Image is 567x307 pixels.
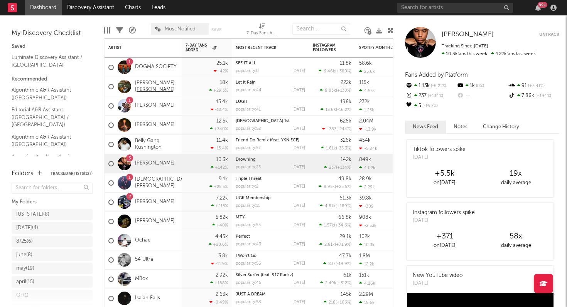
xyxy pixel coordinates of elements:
div: ( ) [324,165,351,170]
div: +188 % [210,280,228,285]
a: 8/25(6) [12,236,93,247]
div: 29.1k [339,234,351,239]
span: Most Notified [165,27,196,32]
div: 2.29M [359,292,373,297]
span: +3.41 % [527,84,545,88]
div: 61.3k [339,196,351,201]
div: 2.92k [216,273,228,278]
div: +340 % [210,126,228,131]
div: 4.02k [359,165,375,170]
div: ( ) [322,126,351,131]
div: Edit Columns [104,19,110,42]
div: [DATE] [292,107,305,112]
a: [DEMOGRAPHIC_DATA] 1st [236,119,290,123]
div: -309 [359,204,374,209]
div: +5.5k [409,169,480,178]
a: UGK Membership [236,196,271,200]
button: Tracked Artists(127) [51,172,93,176]
a: Let It Rain [236,81,256,85]
div: popularity: 0 [236,69,259,73]
div: My Folders [12,198,93,207]
div: popularity: 58 [236,300,261,304]
div: 626k [340,119,351,124]
span: -16.2 % [337,108,350,112]
div: I Won't Go [236,254,305,258]
div: popularity: 56 [236,262,261,266]
div: 12.5k [216,119,228,124]
div: 5 [405,101,456,111]
div: popularity: 2 [236,185,258,189]
div: 142k [341,157,351,162]
span: -19.9 % [337,262,350,266]
div: popularity: 41 [236,107,261,112]
div: Recommended [12,75,93,84]
div: 7.22k [216,196,228,201]
div: popularity: 43 [236,242,261,247]
div: daily average [480,178,552,188]
span: 218 [329,300,336,305]
div: 61k [343,273,351,278]
div: +371 [409,232,480,241]
div: Friend Do Remix (feat. YKNIECE) [236,138,305,143]
a: Drowning [236,158,256,162]
div: [DATE] [413,280,463,287]
div: Filters [116,19,123,42]
div: MTY [236,215,305,220]
div: ( ) [323,261,351,266]
div: 1k [456,81,508,91]
div: Saved [12,42,93,51]
span: +134 % [427,94,443,98]
a: MTY [236,215,245,220]
button: Save [211,28,221,32]
div: +25.5 % [209,184,228,189]
div: QF ( 1 ) [16,291,29,300]
div: [DATE] [292,146,305,150]
div: -15.4 % [211,146,228,151]
div: 99 + [538,2,547,8]
div: 47.7k [339,253,351,258]
div: New YouTube video [413,272,463,280]
span: +194 % [534,94,551,98]
div: 454k [359,138,371,143]
div: Instagram Followers [313,43,340,52]
div: UGK Membership [236,196,305,200]
div: A&R Pipeline [129,19,136,42]
div: 10.3k [359,242,375,247]
div: 91 [508,81,559,91]
div: ( ) [319,242,351,247]
div: 18k [220,80,228,85]
input: Search... [292,23,350,35]
div: 115k [359,80,369,85]
span: 2.49k [325,281,336,285]
div: 25.6k [359,69,375,74]
div: [DATE] [292,127,305,131]
span: 7-Day Fans Added [186,43,210,52]
span: 1.61k [326,146,336,151]
a: Luminate Discovery Assistant / [GEOGRAPHIC_DATA] [12,53,85,69]
div: Instagram followers spike [413,209,475,217]
div: 8/25 ( 6 ) [16,237,33,246]
div: -42 % [214,69,228,74]
div: -13.9k [359,127,376,132]
span: +34.6 % [335,223,350,228]
a: SEE IT ALL [236,61,256,65]
a: [PERSON_NAME] [135,199,175,205]
a: [PERSON_NAME] [135,122,175,128]
span: -16.7 % [421,104,438,108]
input: Search for folders... [12,183,93,194]
span: 837 [328,262,336,266]
div: 237 [405,91,456,101]
span: 0 % [475,84,484,88]
div: 232k [359,99,370,104]
div: 4.55k [359,88,375,93]
div: 3.8k [218,253,228,258]
a: [DATE](4) [12,222,93,234]
div: [DATE] [292,185,305,189]
div: 2.29k [359,185,375,190]
div: ( ) [319,223,351,228]
div: on [DATE] [409,241,480,250]
span: +134 % [337,166,350,170]
div: ( ) [324,300,351,305]
div: SEE IT ALL [236,61,305,65]
div: 102k [359,234,370,239]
